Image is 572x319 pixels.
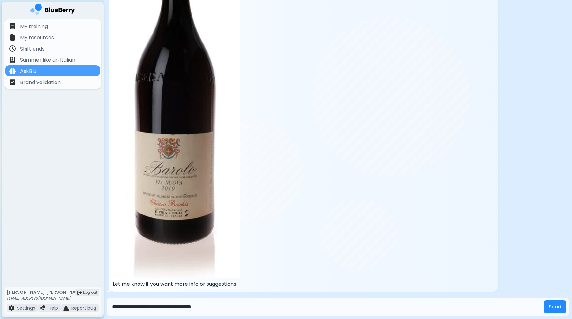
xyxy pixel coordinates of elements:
p: My resources [20,34,54,42]
p: Brand validation [20,79,61,86]
button: Send [544,300,566,313]
p: AskBlu [20,67,36,75]
img: file icon [9,79,16,85]
p: Shift ends [20,45,45,53]
p: [EMAIL_ADDRESS][DOMAIN_NAME] [7,296,84,301]
img: file icon [9,45,16,52]
img: file icon [9,34,16,41]
p: Let me know if you want more info or suggestions! [113,280,494,288]
img: company logo [30,4,75,17]
img: file icon [9,68,16,74]
p: Summer like an Italian [20,56,75,64]
p: Report bug [71,305,96,311]
img: logout [77,290,82,295]
p: [PERSON_NAME] [PERSON_NAME] [7,289,84,295]
img: file icon [9,305,14,311]
img: file icon [9,57,16,63]
p: My training [20,23,48,30]
img: file icon [40,305,46,311]
p: Help [49,305,58,311]
p: Settings [17,305,35,311]
span: Log out [83,290,97,295]
img: file icon [63,305,69,311]
img: file icon [9,23,16,29]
